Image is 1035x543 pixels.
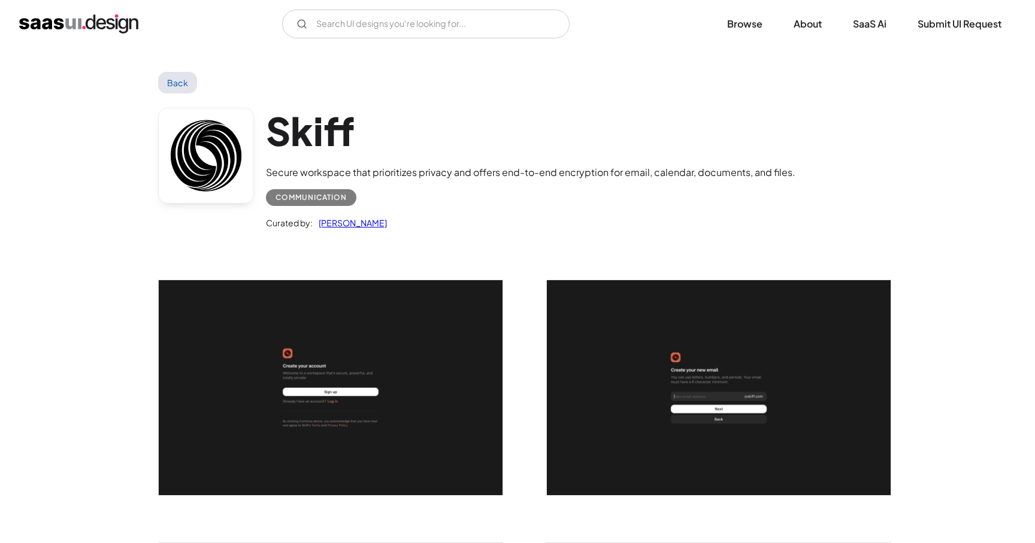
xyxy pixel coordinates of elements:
[903,11,1016,37] a: Submit UI Request
[266,165,795,180] div: Secure workspace that prioritizes privacy and offers end-to-end encryption for email, calendar, d...
[713,11,777,37] a: Browse
[159,280,503,495] img: 641c4846e898e625f5f46313_Skiff%20Welcome%20Screen.png
[547,280,891,495] img: 641c4861af215e87c3c5ee6a_Skiff%20Create%20Email%20Screen.png
[313,216,387,230] a: [PERSON_NAME]
[159,280,503,495] a: open lightbox
[276,190,347,205] div: Communication
[282,10,570,38] input: Search UI designs you're looking for...
[839,11,901,37] a: SaaS Ai
[266,216,313,230] div: Curated by:
[779,11,836,37] a: About
[19,14,138,34] a: home
[547,280,891,495] a: open lightbox
[158,72,197,93] a: Back
[266,108,795,154] h1: Skiff
[282,10,570,38] form: Email Form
